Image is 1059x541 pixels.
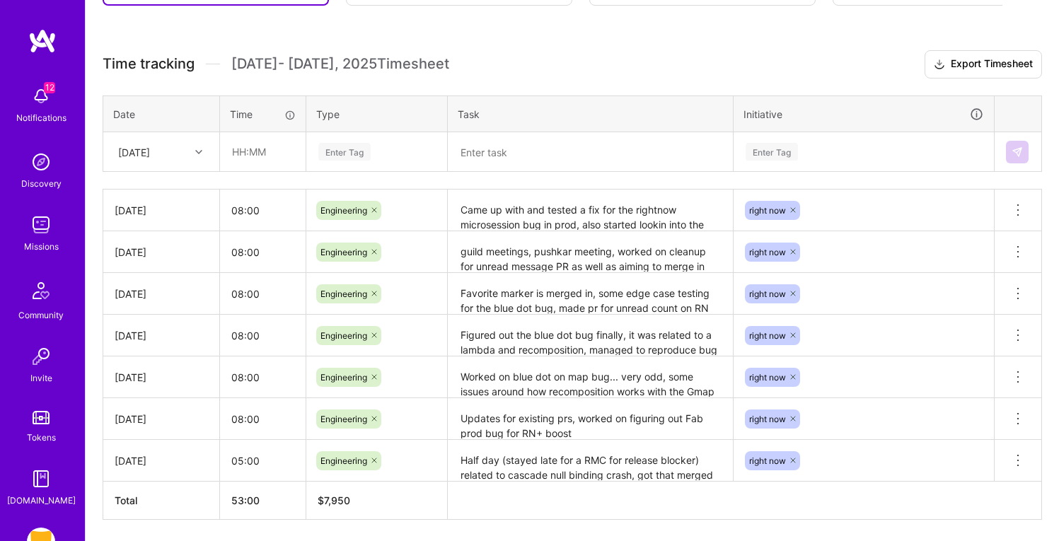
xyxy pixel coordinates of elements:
input: HH:MM [220,359,306,396]
textarea: Half day (stayed late for a RMC for release blocker) related to cascade null binding crash, got t... [449,441,731,480]
div: [DATE] [115,203,208,218]
span: right now [749,330,786,341]
div: [DOMAIN_NAME] [7,493,76,508]
textarea: Figured out the blue dot bug finally, it was related to a lambda and recomposition, managed to re... [449,316,731,355]
div: Discovery [21,176,62,191]
span: [DATE] - [DATE] , 2025 Timesheet [231,55,449,73]
div: Initiative [743,106,984,122]
div: [DATE] [115,412,208,426]
input: HH:MM [220,275,306,313]
div: Invite [30,371,52,385]
span: right now [749,455,786,466]
span: right now [749,372,786,383]
th: Type [306,95,448,132]
img: tokens [33,411,50,424]
img: Community [24,274,58,308]
textarea: Worked on blue dot on map bug... very odd, some issues around how recomposition works with the Gm... [449,358,731,397]
input: HH:MM [220,400,306,438]
img: teamwork [27,211,55,239]
img: logo [28,28,57,54]
textarea: guild meetings, pushkar meeting, worked on cleanup for unread message PR as well as aiming to mer... [449,233,731,272]
input: HH:MM [220,442,306,479]
div: Missions [24,239,59,254]
div: Tokens [27,430,56,445]
textarea: Favorite marker is merged in, some edge case testing for the blue dot bug, made pr for unread cou... [449,274,731,313]
div: [DATE] [115,370,208,385]
input: HH:MM [220,192,306,229]
div: [DATE] [115,453,208,468]
th: 53:00 [220,482,306,520]
th: Task [448,95,734,132]
span: Engineering [320,372,367,383]
div: Notifications [16,110,66,125]
th: Total [103,482,220,520]
i: icon Download [934,57,945,72]
div: Community [18,308,64,322]
span: right now [749,414,786,424]
div: [DATE] [115,245,208,260]
img: Submit [1012,146,1023,158]
span: $ 7,950 [318,494,350,506]
span: Time tracking [103,55,195,73]
div: [DATE] [118,144,150,159]
th: Date [103,95,220,132]
img: guide book [27,465,55,493]
input: HH:MM [221,133,305,170]
div: Enter Tag [318,141,371,163]
div: [DATE] [115,328,208,343]
span: right now [749,289,786,299]
textarea: Updates for existing prs, worked on figuring out Fab prod bug for RN+ boost [449,400,731,438]
span: right now [749,247,786,257]
button: Export Timesheet [925,50,1042,78]
div: [DATE] [115,286,208,301]
img: Invite [27,342,55,371]
span: 12 [44,82,55,93]
span: Engineering [320,289,367,299]
div: Time [230,107,296,122]
span: right now [749,205,786,216]
span: Engineering [320,455,367,466]
img: discovery [27,148,55,176]
span: Engineering [320,205,367,216]
div: Enter Tag [746,141,798,163]
span: Engineering [320,330,367,341]
span: Engineering [320,414,367,424]
i: icon Chevron [195,149,202,156]
textarea: Came up with and tested a fix for the rightnow microsession bug in prod, also started lookin into... [449,191,731,230]
input: HH:MM [220,317,306,354]
span: Engineering [320,247,367,257]
img: bell [27,82,55,110]
input: HH:MM [220,233,306,271]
